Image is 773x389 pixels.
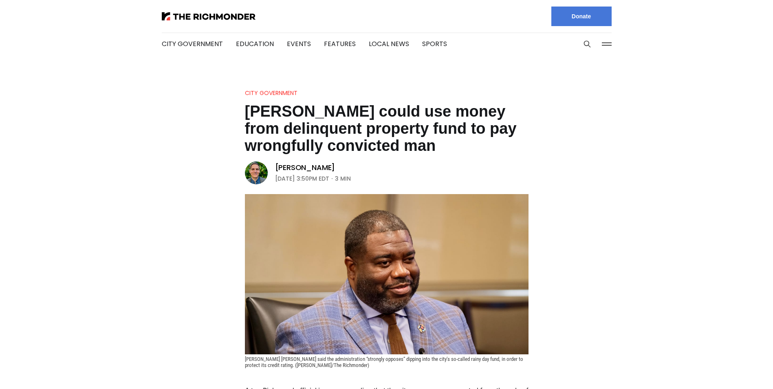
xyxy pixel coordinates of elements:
img: Richmond could use money from delinquent property fund to pay wrongfully convicted man [245,194,529,354]
a: City Government [162,39,223,49]
a: Donate [551,7,612,26]
iframe: portal-trigger [704,349,773,389]
img: The Richmonder [162,12,255,20]
a: Local News [369,39,409,49]
button: Search this site [581,38,593,50]
span: [PERSON_NAME] [PERSON_NAME] said the administration “strongly opposes” dipping into the city’s so... [245,356,524,368]
a: Education [236,39,274,49]
a: City Government [245,89,297,97]
a: [PERSON_NAME] [275,163,335,172]
a: Events [287,39,311,49]
h1: [PERSON_NAME] could use money from delinquent property fund to pay wrongfully convicted man [245,103,529,154]
a: Features [324,39,356,49]
a: Sports [422,39,447,49]
span: 3 min [335,174,351,183]
img: Graham Moomaw [245,161,268,184]
time: [DATE] 3:50PM EDT [275,174,329,183]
